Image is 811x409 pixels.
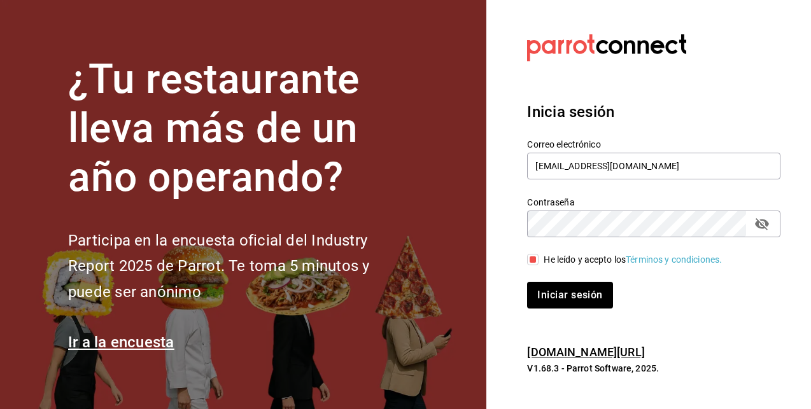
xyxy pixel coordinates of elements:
input: Ingresa tu correo electrónico [527,153,780,179]
a: Términos y condiciones. [626,254,722,265]
p: V1.68.3 - Parrot Software, 2025. [527,362,780,375]
a: [DOMAIN_NAME][URL] [527,345,644,359]
label: Correo electrónico [527,140,780,149]
div: He leído y acepto los [544,253,722,267]
button: Iniciar sesión [527,282,612,308]
label: Contraseña [527,198,780,207]
h1: ¿Tu restaurante lleva más de un año operando? [68,55,412,202]
h3: Inicia sesión [527,101,780,123]
a: Ir a la encuesta [68,333,174,351]
h2: Participa en la encuesta oficial del Industry Report 2025 de Parrot. Te toma 5 minutos y puede se... [68,228,412,305]
button: passwordField [751,213,773,235]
